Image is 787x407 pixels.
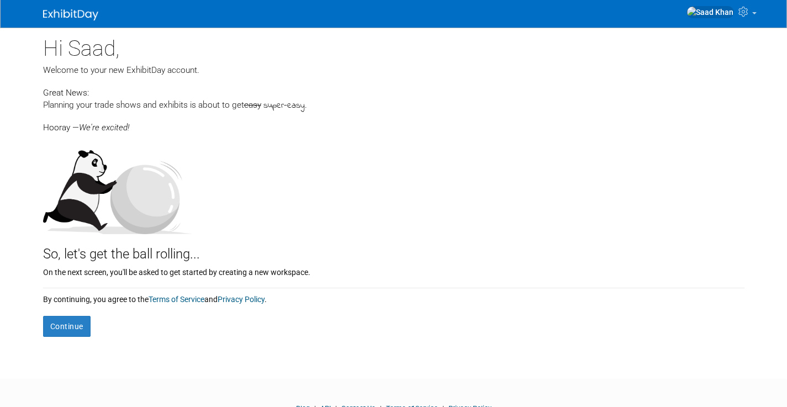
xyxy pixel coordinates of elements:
div: By continuing, you agree to the and . [43,288,744,305]
div: Welcome to your new ExhibitDay account. [43,64,744,76]
img: ExhibitDay [43,9,98,20]
span: easy [244,100,261,110]
div: Hi Saad, [43,28,744,64]
span: super-easy [263,99,305,112]
button: Continue [43,316,91,337]
div: So, let's get the ball rolling... [43,234,744,264]
div: Planning your trade shows and exhibits is about to get . [43,99,744,112]
div: Hooray — [43,112,744,134]
a: Terms of Service [149,295,204,304]
div: Great News: [43,86,744,99]
img: Saad Khan [686,6,734,18]
span: We're excited! [79,123,129,133]
a: Privacy Policy [218,295,265,304]
div: On the next screen, you'll be asked to get started by creating a new workspace. [43,264,744,278]
img: Let's get the ball rolling [43,139,192,234]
